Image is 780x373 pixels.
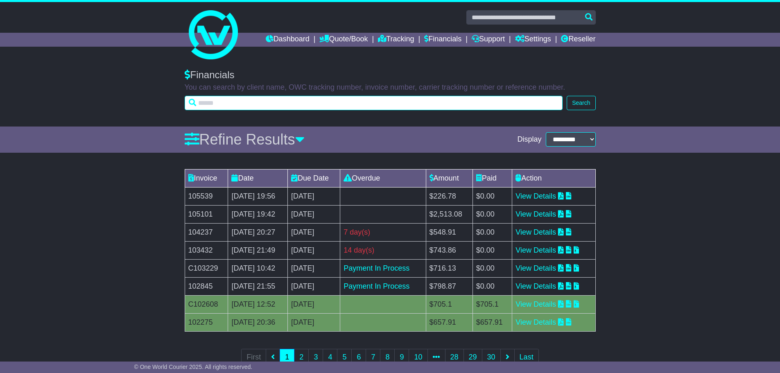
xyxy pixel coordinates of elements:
[515,282,556,290] a: View Details
[280,349,294,366] a: 1
[473,295,512,313] td: $705.1
[287,313,340,331] td: [DATE]
[515,318,556,326] a: View Details
[319,33,368,47] a: Quote/Book
[473,259,512,277] td: $0.00
[344,245,422,256] div: 14 day(s)
[473,223,512,241] td: $0.00
[228,169,288,187] td: Date
[185,277,228,295] td: 102845
[340,169,426,187] td: Overdue
[424,33,461,47] a: Financials
[337,349,352,366] a: 5
[378,33,414,47] a: Tracking
[287,259,340,277] td: [DATE]
[380,349,395,366] a: 8
[266,33,310,47] a: Dashboard
[517,135,541,144] span: Display
[323,349,337,366] a: 4
[351,349,366,366] a: 6
[185,259,228,277] td: C103229
[515,264,556,272] a: View Details
[409,349,427,366] a: 10
[228,205,288,223] td: [DATE] 19:42
[426,259,473,277] td: $716.13
[426,241,473,259] td: $743.86
[134,364,253,370] span: © One World Courier 2025. All rights reserved.
[228,295,288,313] td: [DATE] 12:52
[287,295,340,313] td: [DATE]
[561,33,595,47] a: Reseller
[185,83,596,92] p: You can search by client name, OWC tracking number, invoice number, carrier tracking number or re...
[287,205,340,223] td: [DATE]
[344,281,422,292] div: Payment In Process
[473,241,512,259] td: $0.00
[426,295,473,313] td: $705.1
[185,241,228,259] td: 103432
[185,205,228,223] td: 105101
[228,259,288,277] td: [DATE] 10:42
[394,349,409,366] a: 9
[185,313,228,331] td: 102275
[473,313,512,331] td: $657.91
[228,313,288,331] td: [DATE] 20:36
[287,277,340,295] td: [DATE]
[344,227,422,238] div: 7 day(s)
[185,223,228,241] td: 104237
[445,349,464,366] a: 28
[515,192,556,200] a: View Details
[185,295,228,313] td: C102608
[228,223,288,241] td: [DATE] 20:27
[567,96,595,110] button: Search
[308,349,323,366] a: 3
[228,277,288,295] td: [DATE] 21:55
[426,169,473,187] td: Amount
[185,131,305,148] a: Refine Results
[482,349,501,366] a: 30
[515,246,556,254] a: View Details
[287,169,340,187] td: Due Date
[228,187,288,205] td: [DATE] 19:56
[426,187,473,205] td: $226.78
[185,187,228,205] td: 105539
[344,263,422,274] div: Payment In Process
[185,169,228,187] td: Invoice
[294,349,309,366] a: 2
[473,277,512,295] td: $0.00
[472,33,505,47] a: Support
[515,210,556,218] a: View Details
[366,349,380,366] a: 7
[515,228,556,236] a: View Details
[514,349,539,366] a: Last
[473,187,512,205] td: $0.00
[512,169,595,187] td: Action
[228,241,288,259] td: [DATE] 21:49
[426,277,473,295] td: $798.87
[473,205,512,223] td: $0.00
[287,223,340,241] td: [DATE]
[473,169,512,187] td: Paid
[426,205,473,223] td: $2,513.08
[287,241,340,259] td: [DATE]
[287,187,340,205] td: [DATE]
[515,300,556,308] a: View Details
[426,223,473,241] td: $548.91
[515,33,551,47] a: Settings
[426,313,473,331] td: $657.91
[185,69,596,81] div: Financials
[463,349,482,366] a: 29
